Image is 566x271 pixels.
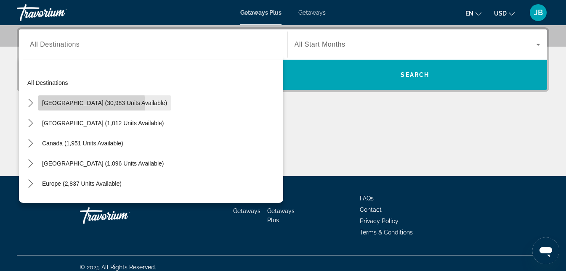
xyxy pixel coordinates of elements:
span: USD [494,10,507,17]
span: [GEOGRAPHIC_DATA] (30,983 units available) [42,100,167,106]
button: Select destination: Australia (199 units available) [38,196,125,211]
span: [GEOGRAPHIC_DATA] (1,012 units available) [42,120,164,126]
a: Getaways [298,9,326,16]
button: Toggle Australia (199 units available) submenu [23,197,38,211]
button: Toggle Caribbean & Atlantic Islands (1,096 units available) submenu [23,156,38,171]
span: Europe (2,837 units available) [42,180,122,187]
button: Select destination: Caribbean & Atlantic Islands (1,096 units available) [38,156,168,171]
button: Toggle Mexico (1,012 units available) submenu [23,116,38,131]
button: Select destination: Canada (1,951 units available) [38,136,128,151]
button: Toggle Canada (1,951 units available) submenu [23,136,38,151]
a: Contact [360,206,382,213]
span: JB [534,8,543,17]
button: Change language [465,7,481,19]
button: Select destination: United States (30,983 units available) [38,95,171,111]
a: Getaways Plus [267,208,295,224]
span: All Destinations [30,41,80,48]
button: Select destination: All destinations [23,75,283,90]
button: Change currency [494,7,515,19]
button: Toggle United States (30,983 units available) submenu [23,96,38,111]
a: Getaways Plus [240,9,282,16]
button: Toggle Europe (2,837 units available) submenu [23,176,38,191]
span: en [465,10,473,17]
span: All Start Months [295,41,345,48]
a: Go Home [80,203,164,228]
div: Destination options [19,55,283,203]
span: Search [401,71,429,78]
a: Getaways [233,208,260,214]
a: Privacy Policy [360,218,399,224]
iframe: Button to launch messaging window [532,237,559,264]
span: [GEOGRAPHIC_DATA] (1,096 units available) [42,160,164,167]
span: © 2025 All Rights Reserved. [80,264,156,271]
span: Canada (1,951 units available) [42,140,123,147]
button: Search [283,60,547,90]
span: All destinations [27,79,68,86]
a: Terms & Conditions [360,229,413,236]
a: FAQs [360,195,374,202]
button: User Menu [527,4,549,21]
button: Select destination: Mexico (1,012 units available) [38,116,168,131]
div: Search widget [19,29,547,90]
a: Travorium [17,2,101,24]
input: Select destination [30,40,276,50]
button: Select destination: Europe (2,837 units available) [38,176,126,191]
